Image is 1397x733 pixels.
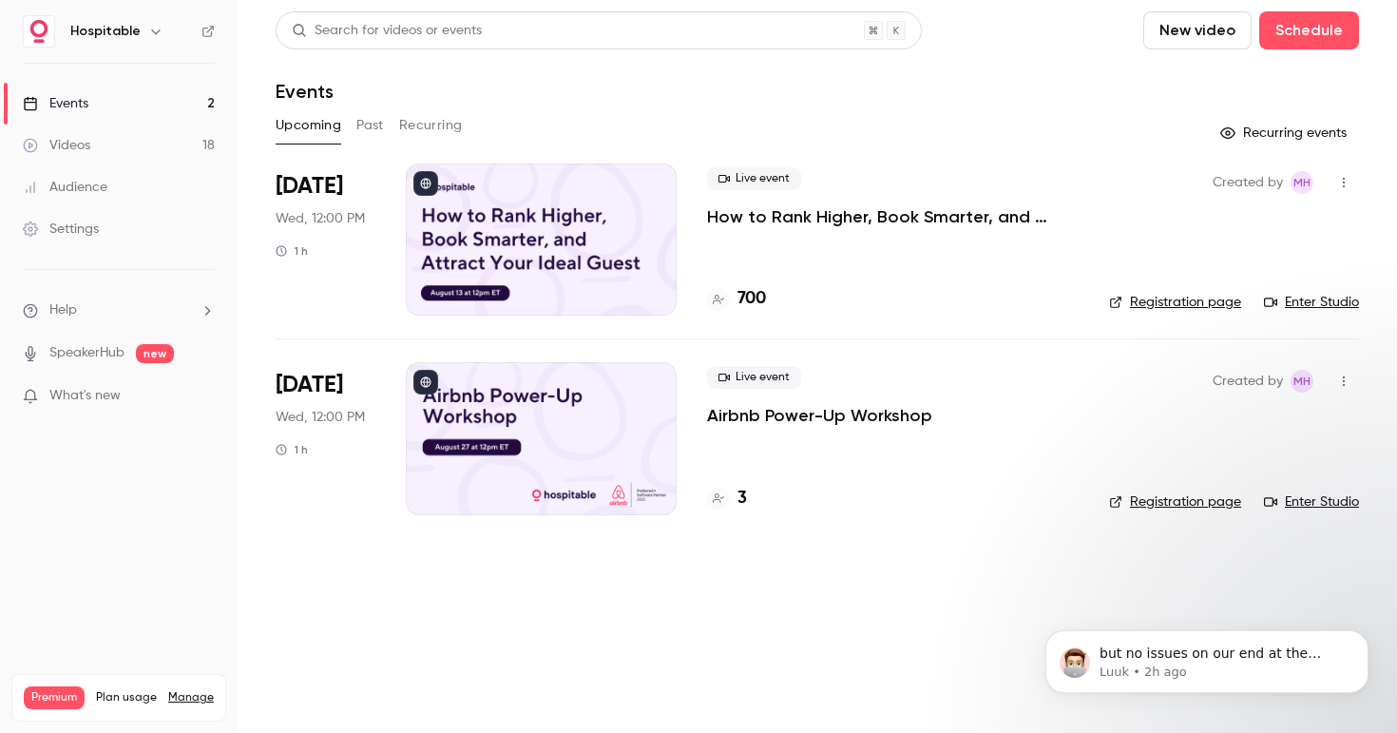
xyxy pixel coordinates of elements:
div: Videos [23,136,90,155]
span: Created by [1213,370,1283,393]
li: help-dropdown-opener [23,300,215,320]
span: Live event [707,366,801,389]
div: Aug 27 Wed, 12:00 PM (America/Toronto) [276,362,375,514]
button: Recurring [399,110,463,141]
div: Audience [23,178,107,197]
button: Upcoming [276,110,341,141]
span: Live event [707,167,801,190]
h6: Hospitable [70,22,141,41]
div: Settings [23,220,99,239]
button: Schedule [1259,11,1359,49]
a: How to Rank Higher, Book Smarter, and Attract Your Ideal Guest [707,205,1079,228]
div: Events [23,94,88,113]
span: Plan usage [96,690,157,705]
img: Hospitable [24,16,54,47]
a: Enter Studio [1264,293,1359,312]
span: new [136,344,174,363]
span: Help [49,300,77,320]
div: Aug 13 Wed, 12:00 PM (America/Toronto) [276,164,375,316]
span: Created by [1213,171,1283,194]
div: 1 h [276,243,308,259]
button: New video [1143,11,1252,49]
span: [DATE] [276,171,343,202]
h4: 3 [737,486,747,511]
button: Past [356,110,384,141]
span: MH [1293,171,1311,194]
h1: Events [276,80,334,103]
iframe: Noticeable Trigger [192,388,215,405]
a: Registration page [1109,492,1241,511]
span: Miles Hobson [1291,370,1313,393]
span: Wed, 12:00 PM [276,408,365,427]
a: Registration page [1109,293,1241,312]
span: Wed, 12:00 PM [276,209,365,228]
a: Manage [168,690,214,705]
span: MH [1293,370,1311,393]
a: Enter Studio [1264,492,1359,511]
a: 3 [707,486,747,511]
button: Recurring events [1212,118,1359,148]
h4: 700 [737,286,766,312]
a: Airbnb Power-Up Workshop [707,404,932,427]
div: Search for videos or events [292,21,482,41]
iframe: Intercom notifications message [1017,590,1397,723]
span: Premium [24,686,85,709]
div: 1 h [276,442,308,457]
a: SpeakerHub [49,343,124,363]
span: What's new [49,386,121,406]
span: [DATE] [276,370,343,400]
span: Miles Hobson [1291,171,1313,194]
a: 700 [707,286,766,312]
